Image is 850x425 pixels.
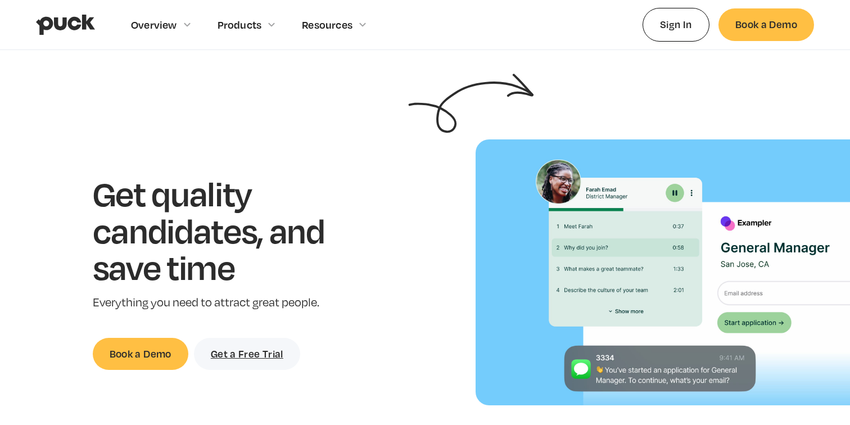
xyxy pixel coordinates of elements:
p: Everything you need to attract great people. [93,295,360,311]
h1: Get quality candidates, and save time [93,175,360,286]
div: Resources [302,19,352,31]
div: Products [218,19,262,31]
a: Sign In [643,8,709,41]
a: Book a Demo [93,338,188,370]
a: Get a Free Trial [194,338,300,370]
a: Book a Demo [718,8,814,40]
div: Overview [131,19,177,31]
